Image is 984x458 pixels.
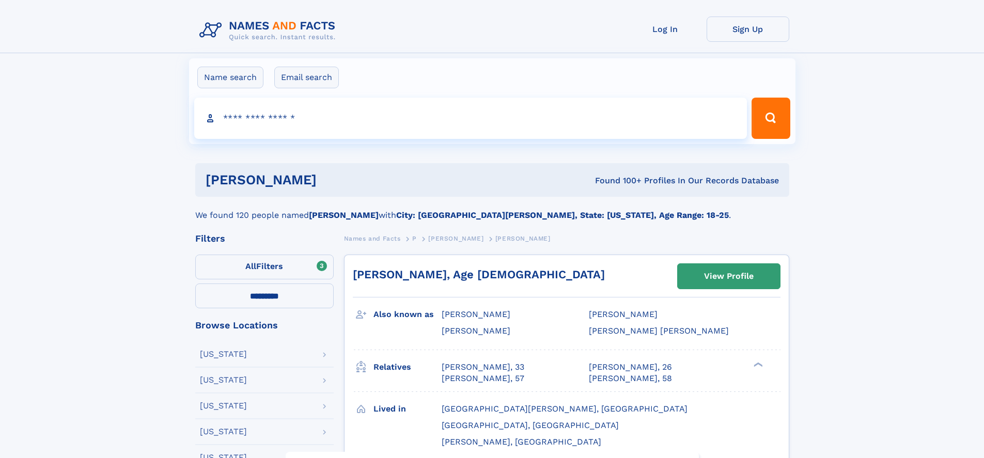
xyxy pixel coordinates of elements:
[195,255,334,279] label: Filters
[442,326,510,336] span: [PERSON_NAME]
[396,210,729,220] b: City: [GEOGRAPHIC_DATA][PERSON_NAME], State: [US_STATE], Age Range: 18-25
[442,420,619,430] span: [GEOGRAPHIC_DATA], [GEOGRAPHIC_DATA]
[200,402,247,410] div: [US_STATE]
[206,173,456,186] h1: [PERSON_NAME]
[197,67,263,88] label: Name search
[412,235,417,242] span: P
[495,235,551,242] span: [PERSON_NAME]
[442,437,601,447] span: [PERSON_NAME], [GEOGRAPHIC_DATA]
[200,428,247,436] div: [US_STATE]
[589,361,672,373] a: [PERSON_NAME], 26
[195,197,789,222] div: We found 120 people named with .
[194,98,747,139] input: search input
[428,232,483,245] a: [PERSON_NAME]
[373,400,442,418] h3: Lived in
[195,17,344,44] img: Logo Names and Facts
[624,17,707,42] a: Log In
[442,361,524,373] a: [PERSON_NAME], 33
[752,98,790,139] button: Search Button
[456,175,779,186] div: Found 100+ Profiles In Our Records Database
[195,321,334,330] div: Browse Locations
[353,268,605,281] a: [PERSON_NAME], Age [DEMOGRAPHIC_DATA]
[442,404,688,414] span: [GEOGRAPHIC_DATA][PERSON_NAME], [GEOGRAPHIC_DATA]
[589,326,729,336] span: [PERSON_NAME] [PERSON_NAME]
[442,309,510,319] span: [PERSON_NAME]
[245,261,256,271] span: All
[428,235,483,242] span: [PERSON_NAME]
[442,373,524,384] a: [PERSON_NAME], 57
[707,17,789,42] a: Sign Up
[589,373,672,384] a: [PERSON_NAME], 58
[373,306,442,323] h3: Also known as
[678,264,780,289] a: View Profile
[373,358,442,376] h3: Relatives
[704,264,754,288] div: View Profile
[200,350,247,358] div: [US_STATE]
[200,376,247,384] div: [US_STATE]
[344,232,401,245] a: Names and Facts
[589,309,658,319] span: [PERSON_NAME]
[195,234,334,243] div: Filters
[412,232,417,245] a: P
[751,361,763,368] div: ❯
[309,210,379,220] b: [PERSON_NAME]
[274,67,339,88] label: Email search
